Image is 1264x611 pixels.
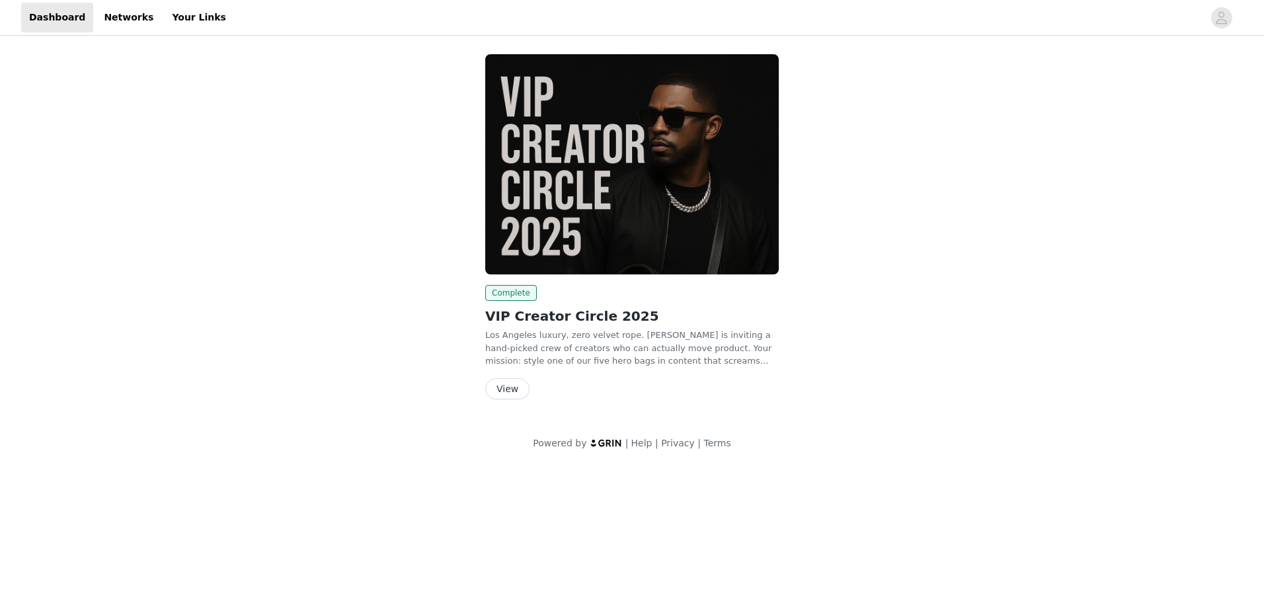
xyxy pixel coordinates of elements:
span: Complete [485,285,537,301]
a: Help [631,438,652,448]
span: Powered by [533,438,586,448]
a: View [485,384,530,394]
h2: VIP Creator Circle 2025 [485,306,779,326]
span: | [625,438,629,448]
img: logo [590,438,623,447]
img: Tote&Carry [485,54,779,274]
p: Los Angeles luxury, zero velvet rope. [PERSON_NAME] is inviting a hand-picked crew of creators wh... [485,329,779,368]
a: Privacy [661,438,695,448]
span: | [697,438,701,448]
div: avatar [1215,7,1228,28]
button: View [485,378,530,399]
span: | [655,438,658,448]
a: Your Links [164,3,234,32]
a: Networks [96,3,161,32]
a: Dashboard [21,3,93,32]
a: Terms [703,438,731,448]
